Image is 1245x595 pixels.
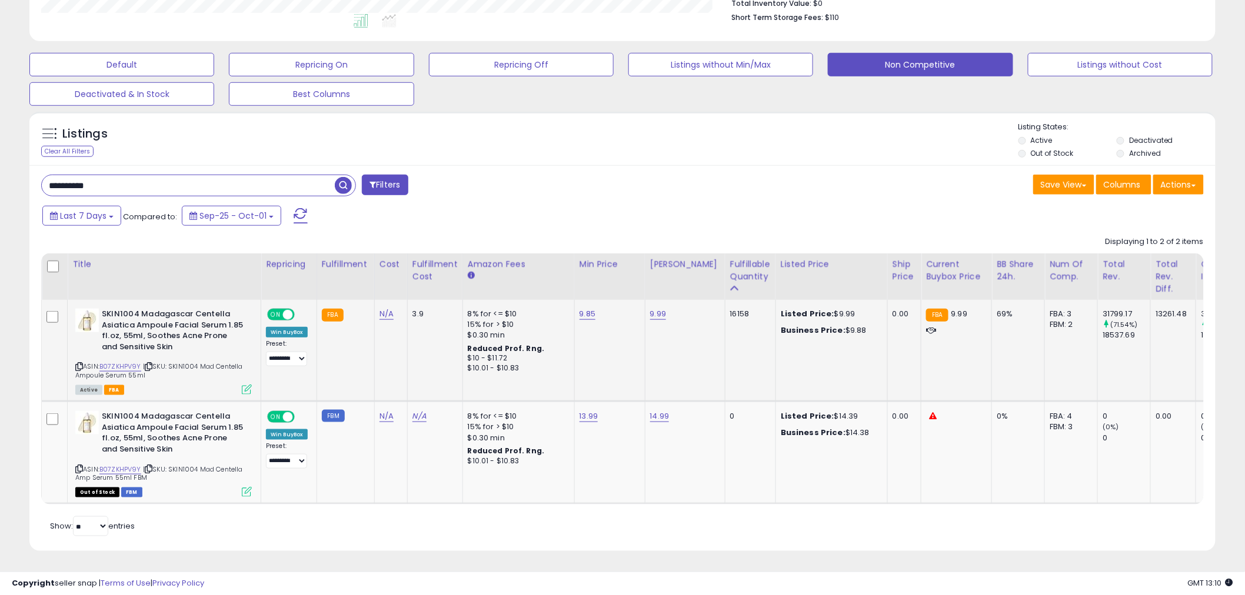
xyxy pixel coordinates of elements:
span: | SKU: SKIN1004 Mad Centella Ampoule Serum 55ml [75,362,243,379]
a: N/A [412,410,427,422]
a: Terms of Use [101,577,151,589]
div: Listed Price [781,258,883,270]
div: ASIN: [75,411,252,496]
div: Win BuyBox [266,327,308,337]
span: OFF [293,412,312,422]
div: 0.00 [893,309,912,319]
div: $14.39 [781,411,878,422]
a: B07ZKHPV9Y [99,362,141,372]
div: Displaying 1 to 2 of 2 items [1106,236,1204,248]
span: ON [268,310,283,320]
div: $0.30 min [468,330,565,340]
a: N/A [380,410,394,422]
a: 14.99 [650,410,670,422]
span: Last 7 Days [60,210,106,222]
a: 13.99 [580,410,598,422]
label: Out of Stock [1031,148,1074,158]
div: seller snap | | [12,578,204,589]
button: Best Columns [229,82,414,106]
button: Listings without Cost [1028,53,1213,76]
a: N/A [380,308,394,320]
div: Ship Price [893,258,916,283]
div: $10.01 - $10.83 [468,363,565,373]
a: Privacy Policy [152,577,204,589]
b: Listed Price: [781,308,834,319]
div: FBM: 2 [1050,319,1088,330]
div: Fulfillment Cost [412,258,458,283]
div: Total Rev. [1103,258,1146,283]
button: Columns [1096,175,1151,195]
span: Sep-25 - Oct-01 [199,210,267,222]
div: [PERSON_NAME] [650,258,720,270]
a: 9.99 [650,308,667,320]
div: FBA: 3 [1050,309,1088,319]
b: SKIN1004 Madagascar Centella Asiatica Ampoule Facial Serum 1.85 fl.oz, 55ml, Soothes Acne Prone a... [102,411,245,457]
div: ASIN: [75,309,252,393]
button: Last 7 Days [42,206,121,226]
span: Columns [1104,179,1141,190]
button: Non Competitive [828,53,1013,76]
span: | SKU: SKIN1004 Mad Centella Amp Serum 55ml FBM [75,464,243,482]
b: Business Price: [781,427,845,438]
label: Deactivated [1129,135,1173,145]
div: $0.30 min [468,433,565,443]
img: 31wXJRmtjAL._SL40_.jpg [75,411,99,434]
button: Listings without Min/Max [628,53,813,76]
span: $110 [825,12,839,23]
div: 8% for <= $10 [468,411,565,422]
button: Save View [1033,175,1094,195]
button: Default [29,53,214,76]
small: FBM [322,410,345,422]
div: Amazon Fees [468,258,570,270]
div: 15% for > $10 [468,319,565,330]
div: $9.99 [781,309,878,319]
button: Filters [362,175,408,195]
div: $9.88 [781,325,878,336]
button: Actions [1153,175,1204,195]
div: Repricing [266,258,312,270]
label: Active [1031,135,1053,145]
button: Deactivated & In Stock [29,82,214,106]
div: 16158 [730,309,767,319]
span: Compared to: [123,211,177,222]
small: FBA [926,309,948,322]
b: SKIN1004 Madagascar Centella Asiatica Ampoule Facial Serum 1.85 fl.oz, 55ml, Soothes Acne Prone a... [102,309,245,355]
div: 18537.69 [1103,330,1150,340]
small: Amazon Fees. [468,270,475,281]
div: 3.9 [412,309,454,319]
b: Reduced Prof. Rng. [468,343,545,353]
div: 13261.48 [1156,309,1187,319]
b: Reduced Prof. Rng. [468,446,545,456]
small: (0%) [1201,422,1217,432]
div: FBA: 4 [1050,411,1088,422]
div: 31799.17 [1103,309,1150,319]
h5: Listings [62,126,108,142]
small: (71.54%) [1110,320,1137,329]
button: Repricing Off [429,53,614,76]
div: Current Buybox Price [926,258,987,283]
div: Total Rev. Diff. [1156,258,1191,295]
span: All listings currently available for purchase on Amazon [75,385,102,395]
div: Preset: [266,340,308,366]
b: Business Price: [781,325,845,336]
p: Listing States: [1018,122,1216,133]
a: B07ZKHPV9Y [99,464,141,474]
span: All listings that are currently out of stock and unavailable for purchase on Amazon [75,487,119,497]
div: $10 - $11.72 [468,353,565,363]
span: FBM [121,487,142,497]
a: 9.85 [580,308,596,320]
small: (0%) [1103,422,1119,432]
div: Title [72,258,256,270]
div: 15% for > $10 [468,422,565,432]
div: 0.00 [893,411,912,422]
div: Min Price [580,258,640,270]
div: Ordered Items [1201,258,1244,283]
div: 0.00 [1156,411,1187,422]
div: $10.01 - $10.83 [468,456,565,466]
span: OFF [293,310,312,320]
div: Clear All Filters [41,146,94,157]
div: 0% [997,411,1036,422]
label: Archived [1129,148,1161,158]
b: Listed Price: [781,410,834,422]
div: Fulfillment [322,258,369,270]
